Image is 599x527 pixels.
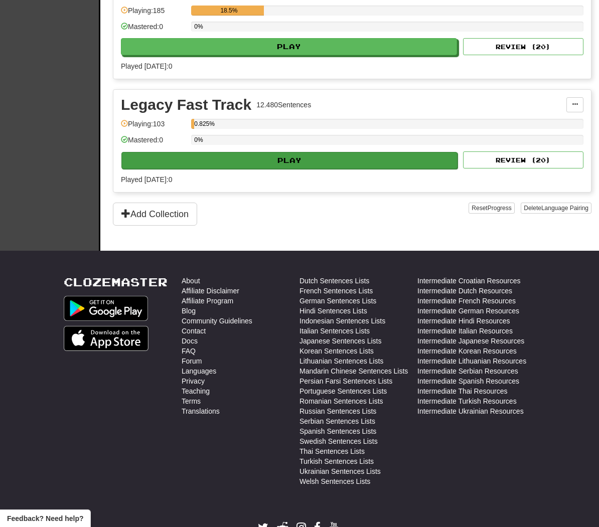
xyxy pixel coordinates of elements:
a: Turkish Sentences Lists [299,456,374,466]
a: Affiliate Program [182,296,233,306]
a: Korean Sentences Lists [299,346,374,356]
button: Play [121,152,458,169]
img: Get it on App Store [64,326,148,351]
a: Hindi Sentences Lists [299,306,367,316]
a: Intermediate Croatian Resources [417,276,520,286]
a: Romanian Sentences Lists [299,396,383,406]
a: About [182,276,200,286]
a: Affiliate Disclaimer [182,286,239,296]
img: Get it on Google Play [64,296,148,321]
a: Intermediate Dutch Resources [417,286,512,296]
a: Blog [182,306,196,316]
a: Intermediate German Resources [417,306,519,316]
a: Welsh Sentences Lists [299,476,370,486]
a: Japanese Sentences Lists [299,336,381,346]
a: Intermediate French Resources [417,296,516,306]
a: Privacy [182,376,205,386]
div: Playing: 185 [121,6,186,22]
a: Russian Sentences Lists [299,406,376,416]
a: Thai Sentences Lists [299,446,365,456]
span: Played [DATE]: 0 [121,175,172,184]
span: Progress [488,205,512,212]
a: Portuguese Sentences Lists [299,386,387,396]
a: Lithuanian Sentences Lists [299,356,383,366]
a: Docs [182,336,198,346]
a: Swedish Sentences Lists [299,436,378,446]
div: Mastered: 0 [121,22,186,38]
button: Play [121,38,457,55]
a: French Sentences Lists [299,286,373,296]
button: DeleteLanguage Pairing [521,203,591,214]
button: Add Collection [113,203,197,226]
div: Mastered: 0 [121,135,186,151]
a: Indonesian Sentences Lists [299,316,385,326]
a: Intermediate Spanish Resources [417,376,519,386]
a: Intermediate Japanese Resources [417,336,524,346]
a: Intermediate Korean Resources [417,346,517,356]
button: Review (20) [463,151,583,168]
a: Intermediate Italian Resources [417,326,513,336]
a: Clozemaster [64,276,168,288]
a: FAQ [182,346,196,356]
a: Languages [182,366,216,376]
a: Intermediate Ukrainian Resources [417,406,524,416]
div: Playing: 103 [121,119,186,135]
a: Mandarin Chinese Sentences Lists [299,366,408,376]
a: Forum [182,356,202,366]
span: Played [DATE]: 0 [121,62,172,70]
div: 18.5% [194,6,263,16]
div: 12.480 Sentences [256,100,311,110]
a: Serbian Sentences Lists [299,416,375,426]
button: ResetProgress [469,203,514,214]
a: Persian Farsi Sentences Lists [299,376,392,386]
a: Spanish Sentences Lists [299,426,376,436]
a: Ukrainian Sentences Lists [299,466,381,476]
a: Contact [182,326,206,336]
span: Open feedback widget [7,513,83,523]
div: Legacy Fast Track [121,97,251,112]
a: Teaching [182,386,210,396]
a: German Sentences Lists [299,296,376,306]
a: Intermediate Lithuanian Resources [417,356,526,366]
a: Translations [182,406,220,416]
a: Dutch Sentences Lists [299,276,369,286]
button: Review (20) [463,38,583,55]
span: Language Pairing [541,205,588,212]
a: Italian Sentences Lists [299,326,370,336]
a: Intermediate Turkish Resources [417,396,517,406]
a: Intermediate Serbian Resources [417,366,518,376]
a: Community Guidelines [182,316,252,326]
a: Intermediate Hindi Resources [417,316,510,326]
a: Intermediate Thai Resources [417,386,508,396]
a: Terms [182,396,201,406]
